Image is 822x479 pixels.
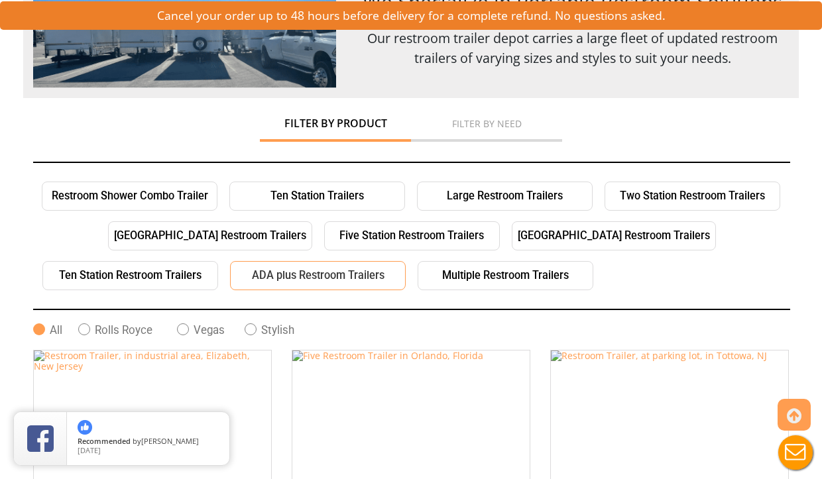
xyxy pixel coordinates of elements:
label: Rolls Royce [78,323,176,337]
a: Filter by Need [411,111,562,129]
a: Restroom Shower Combo Trailer [42,182,217,211]
span: Recommended [78,436,131,446]
img: thumbs up icon [78,420,92,435]
a: Five Restroom Trailer in Orlando, Florida [292,419,483,432]
label: Stylish [245,323,320,337]
label: All [33,323,78,337]
a: Two Station Restroom Trailers [605,182,780,211]
a: [GEOGRAPHIC_DATA] Restroom Trailers [512,221,716,250]
a: Multiple Restroom Trailers [418,261,593,290]
img: Review Rating [27,425,54,452]
a: Restroom Trailer, at parking lot, in Tottowa, NJ [551,419,767,432]
label: Vegas [177,323,245,337]
a: [GEOGRAPHIC_DATA] Restroom Trailers [108,221,312,250]
a: Five Station Restroom Trailers [324,221,500,250]
a: ADA plus Restroom Trailers [230,261,406,290]
span: by [78,437,219,447]
a: Large Restroom Trailers [417,182,593,211]
a: Ten Station Trailers [229,182,405,211]
a: Ten Station Restroom Trailers [42,261,218,290]
span: [DATE] [78,445,101,455]
a: Filter by Product [260,111,411,129]
span: [PERSON_NAME] [141,436,199,446]
button: Live Chat [769,426,822,479]
p: Our restroom trailer depot carries a large fleet of updated restroom trailers of varying sizes an... [357,28,790,68]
